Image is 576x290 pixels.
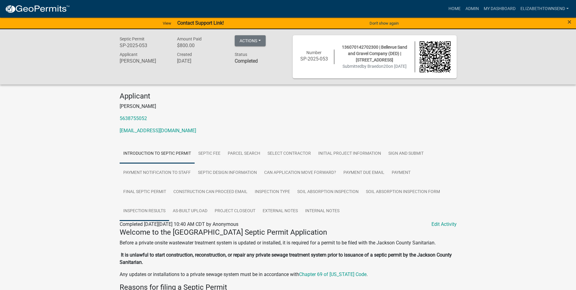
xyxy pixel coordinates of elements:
a: Inspection Type [251,182,294,202]
strong: It is unlawful to start construction, reconstruction, or repair any private sewage treatment syst... [120,252,452,265]
a: Initial Project Information [315,144,385,164]
span: Applicant [120,52,138,57]
strong: Contact Support Link! [177,20,224,26]
a: Construction Can Proceed Email [170,182,251,202]
h6: $800.00 [177,43,226,48]
a: Sign and Submit [385,144,427,164]
span: Septic Permit [120,36,145,41]
span: 136070142702300 | Bellevue Sand and Gravel Company (DED) | [STREET_ADDRESS] [342,45,407,62]
a: As-built Upload [169,202,211,221]
a: Admin [463,3,481,15]
a: Select contractor [264,144,315,164]
button: Close [567,18,571,26]
img: QR code [420,41,451,72]
strong: Completed [235,58,258,64]
a: Internal Notes [302,202,343,221]
a: 5638755052 [120,116,147,121]
a: [EMAIL_ADDRESS][DOMAIN_NAME] [120,128,196,133]
h6: SP-2025-053 [299,56,330,62]
a: ElizabethTownsend [518,3,571,15]
span: by Braedon20 [362,64,388,69]
a: Edit Activity [431,221,457,228]
span: Completed [DATE][DATE] 10:40 AM CDT by Anonymous [120,221,238,227]
h4: Welcome to the [GEOGRAPHIC_DATA] Septic Permit Application [120,228,457,237]
a: Can Application Move Forward? [261,163,340,183]
a: Chapter 69 of [US_STATE] Code [299,271,366,277]
a: Payment [388,163,414,183]
span: Amount Paid [177,36,202,41]
span: Number [306,50,322,55]
a: External Notes [259,202,302,221]
h4: Applicant [120,92,457,101]
h6: [DATE] [177,58,226,64]
a: Soil Absorption Inspection [294,182,362,202]
span: × [567,18,571,26]
a: Final Septic Permit [120,182,170,202]
p: Before a private onsite wastewater treatment system is updated or installed, it is required for a... [120,239,457,247]
a: Home [446,3,463,15]
a: View [160,18,174,28]
a: Introduction to Septic Permit [120,144,195,164]
a: Soil Absorption Inspection Form [362,182,444,202]
a: Payment Due Email [340,163,388,183]
h6: SP-2025-053 [120,43,168,48]
button: Don't show again [367,18,401,28]
a: Project Closeout [211,202,259,221]
a: Payment Notification to Staff [120,163,194,183]
span: Submitted on [DATE] [343,64,407,69]
p: Any updates or installations to a private sewage system must be in accordance with . [120,271,457,278]
p: [PERSON_NAME] [120,103,457,110]
a: My Dashboard [481,3,518,15]
span: Created [177,52,192,57]
a: Inspection Results [120,202,169,221]
span: Status [235,52,247,57]
a: Septic Design Information [194,163,261,183]
h6: [PERSON_NAME] [120,58,168,64]
button: Actions [235,35,266,46]
a: Septic Fee [195,144,224,164]
a: Parcel search [224,144,264,164]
